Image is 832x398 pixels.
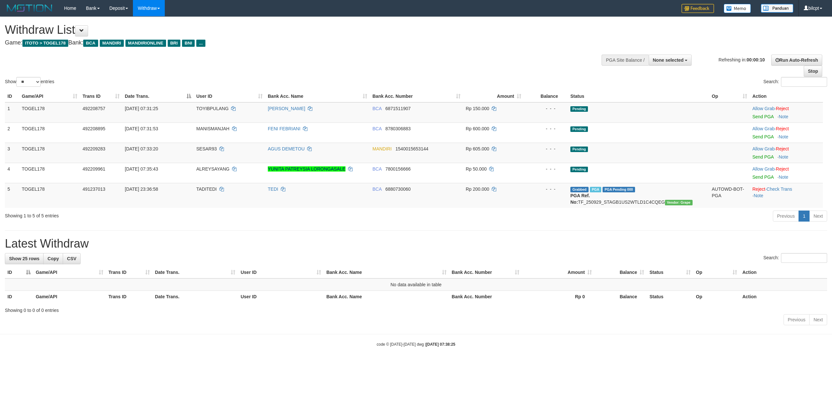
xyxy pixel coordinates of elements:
a: Next [809,314,827,325]
th: Game/API: activate to sort column ascending [19,90,80,102]
a: Allow Grab [752,126,774,131]
strong: 00:00:10 [747,57,765,62]
th: Date Trans.: activate to sort column descending [122,90,194,102]
th: ID: activate to sort column descending [5,266,33,278]
span: BCA [372,166,382,172]
td: TOGEL178 [19,163,80,183]
td: TOGEL178 [19,122,80,143]
span: Rp 605.000 [466,146,489,151]
td: 3 [5,143,19,163]
td: · [750,102,823,123]
div: Showing 1 to 5 of 5 entries [5,210,342,219]
th: Action [740,266,827,278]
a: Previous [784,314,810,325]
small: code © [DATE]-[DATE] dwg | [377,342,455,347]
span: Rp 200.000 [466,186,489,192]
strong: [DATE] 07:38:25 [426,342,455,347]
td: · [750,163,823,183]
th: Date Trans.: activate to sort column ascending [152,266,238,278]
span: Pending [570,126,588,132]
span: Vendor URL: https://settle31.1velocity.biz [665,200,693,205]
button: None selected [649,55,692,66]
span: MANDIRI [100,40,124,47]
a: Reject [776,126,789,131]
label: Search: [763,253,827,263]
span: 492208895 [83,126,105,131]
img: Button%20Memo.svg [724,4,751,13]
span: Rp 600.000 [466,126,489,131]
a: Reject [776,106,789,111]
span: · [752,146,776,151]
span: CSV [67,256,76,261]
a: Next [809,211,827,222]
th: Bank Acc. Number: activate to sort column ascending [370,90,463,102]
td: · [750,143,823,163]
a: FENI FEBRIANI [268,126,300,131]
div: - - - [526,186,565,192]
a: Send PGA [752,174,773,180]
span: BCA [372,106,382,111]
a: Copy [43,253,63,264]
span: · [752,126,776,131]
img: MOTION_logo.png [5,3,54,13]
td: 5 [5,183,19,208]
label: Show entries [5,77,54,87]
span: Copy 8780306883 to clipboard [385,126,411,131]
span: [DATE] 07:35:43 [125,166,158,172]
span: ITOTO > TOGEL178 [22,40,68,47]
th: Bank Acc. Name: activate to sort column ascending [265,90,370,102]
span: Pending [570,167,588,172]
span: None selected [653,58,684,63]
h1: Latest Withdraw [5,237,827,250]
span: Show 25 rows [9,256,39,261]
input: Search: [781,77,827,87]
span: 492209961 [83,166,105,172]
span: Refreshing in: [719,57,765,62]
span: Copy 6871511907 to clipboard [385,106,411,111]
a: Send PGA [752,154,773,160]
th: Status [647,291,693,303]
th: Bank Acc. Number: activate to sort column ascending [449,266,522,278]
span: Rp 150.000 [466,106,489,111]
td: TOGEL178 [19,143,80,163]
td: TOGEL178 [19,102,80,123]
a: Check Trans [767,186,792,192]
th: Bank Acc. Name [324,291,449,303]
th: Status [568,90,709,102]
a: YUNITA PATREYSIA LORONGASALE [268,166,345,172]
th: Balance [594,291,647,303]
th: User ID: activate to sort column ascending [238,266,324,278]
th: Trans ID: activate to sort column ascending [106,266,152,278]
span: [DATE] 07:33:20 [125,146,158,151]
a: Reject [776,146,789,151]
span: [DATE] 07:31:25 [125,106,158,111]
a: CSV [63,253,81,264]
div: PGA Site Balance / [602,55,648,66]
img: Feedback.jpg [682,4,714,13]
td: 1 [5,102,19,123]
a: Allow Grab [752,146,774,151]
b: PGA Ref. No: [570,193,590,205]
span: SESAR93 [196,146,217,151]
a: Note [779,134,788,139]
a: TEDI [268,186,278,192]
span: MANDIRIONLINE [125,40,166,47]
select: Showentries [16,77,41,87]
td: · [750,122,823,143]
a: Note [779,174,788,180]
span: 492209283 [83,146,105,151]
span: Copy 6880730060 to clipboard [385,186,411,192]
th: Balance [524,90,568,102]
span: ALREYSAYANG [196,166,229,172]
span: Copy 1540015653144 to clipboard [396,146,428,151]
td: · · [750,183,823,208]
th: User ID [238,291,324,303]
a: Note [754,193,763,198]
a: Run Auto-Refresh [771,55,822,66]
th: Date Trans. [152,291,238,303]
span: PGA Pending [603,187,635,192]
th: Game/API: activate to sort column ascending [33,266,106,278]
span: MANISMANJAH [196,126,229,131]
div: - - - [526,105,565,112]
th: Op [693,291,740,303]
